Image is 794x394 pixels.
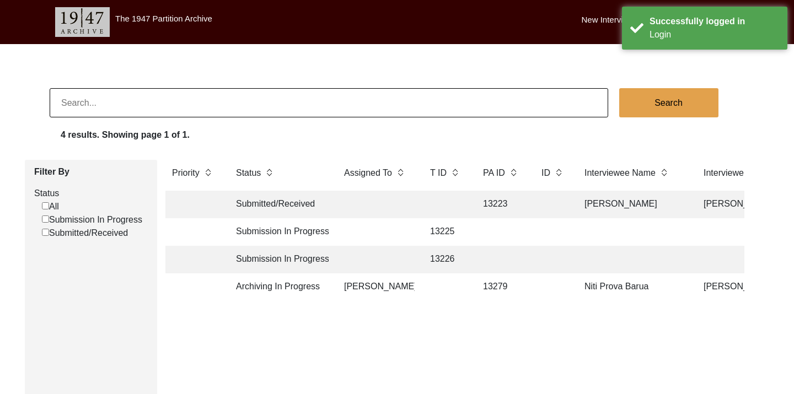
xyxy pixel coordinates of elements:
img: sort-button.png [660,166,668,179]
input: All [42,202,49,209]
td: Niti Prova Barua [578,273,688,301]
label: PA ID [483,166,505,180]
label: Assigned To [344,166,392,180]
img: header-logo.png [55,7,110,37]
label: 4 results. Showing page 1 of 1. [61,128,190,142]
label: Status [236,166,261,180]
td: Archiving In Progress [229,273,329,301]
label: Submitted/Received [42,226,128,240]
label: Filter By [34,165,149,179]
img: sort-button.png [396,166,404,179]
img: sort-button.png [509,166,517,179]
img: sort-button.png [451,166,459,179]
label: The 1947 Partition Archive [115,14,212,23]
td: [PERSON_NAME] [337,273,415,301]
td: 13223 [476,191,526,218]
td: 13225 [423,218,468,246]
td: [PERSON_NAME] [578,191,688,218]
label: T ID [430,166,447,180]
button: Search [619,88,718,117]
label: New Interview [582,14,634,26]
td: 13279 [476,273,526,301]
img: sort-button.png [555,166,562,179]
td: Submission In Progress [229,246,329,273]
img: sort-button.png [265,166,273,179]
label: Interviewee Name [584,166,656,180]
label: Priority [172,166,200,180]
label: ID [541,166,550,180]
input: Submitted/Received [42,229,49,236]
td: 13226 [423,246,468,273]
input: Submission In Progress [42,215,49,223]
label: Interviewer [704,166,747,180]
label: All [42,200,59,213]
td: Submitted/Received [229,191,329,218]
label: Submission In Progress [42,213,142,226]
div: Successfully logged in [650,15,779,28]
div: Login [650,28,779,41]
input: Search... [50,88,608,117]
img: sort-button.png [204,166,212,179]
td: Submission In Progress [229,218,329,246]
label: Status [34,187,149,200]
